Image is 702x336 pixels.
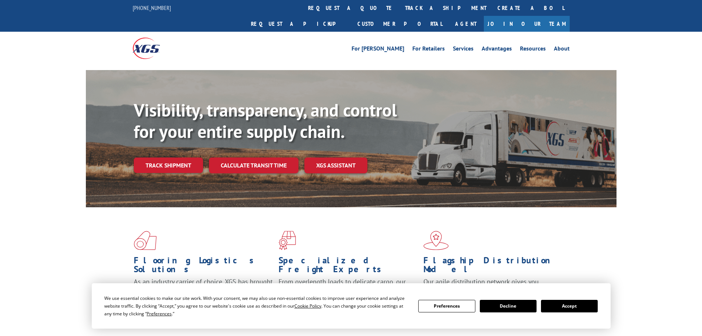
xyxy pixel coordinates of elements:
[134,231,157,250] img: xgs-icon-total-supply-chain-intelligence-red
[209,157,298,173] a: Calculate transit time
[482,46,512,54] a: Advantages
[134,256,273,277] h1: Flooring Logistics Solutions
[480,300,537,312] button: Decline
[448,16,484,32] a: Agent
[412,46,445,54] a: For Retailers
[134,277,273,304] span: As an industry carrier of choice, XGS has brought innovation and dedication to flooring logistics...
[104,294,409,318] div: We use essential cookies to make our site work. With your consent, we may also use non-essential ...
[423,256,563,277] h1: Flagship Distribution Model
[541,300,598,312] button: Accept
[134,157,203,173] a: Track shipment
[554,46,570,54] a: About
[423,231,449,250] img: xgs-icon-flagship-distribution-model-red
[92,283,611,329] div: Cookie Consent Prompt
[279,231,296,250] img: xgs-icon-focused-on-flooring-red
[418,300,475,312] button: Preferences
[279,256,418,277] h1: Specialized Freight Experts
[294,303,321,309] span: Cookie Policy
[352,46,404,54] a: For [PERSON_NAME]
[453,46,474,54] a: Services
[245,16,352,32] a: Request a pickup
[279,277,418,310] p: From overlength loads to delicate cargo, our experienced staff knows the best way to move your fr...
[134,98,397,143] b: Visibility, transparency, and control for your entire supply chain.
[304,157,367,173] a: XGS ASSISTANT
[133,4,171,11] a: [PHONE_NUMBER]
[147,311,172,317] span: Preferences
[352,16,448,32] a: Customer Portal
[520,46,546,54] a: Resources
[423,277,559,295] span: Our agile distribution network gives you nationwide inventory management on demand.
[484,16,570,32] a: Join Our Team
